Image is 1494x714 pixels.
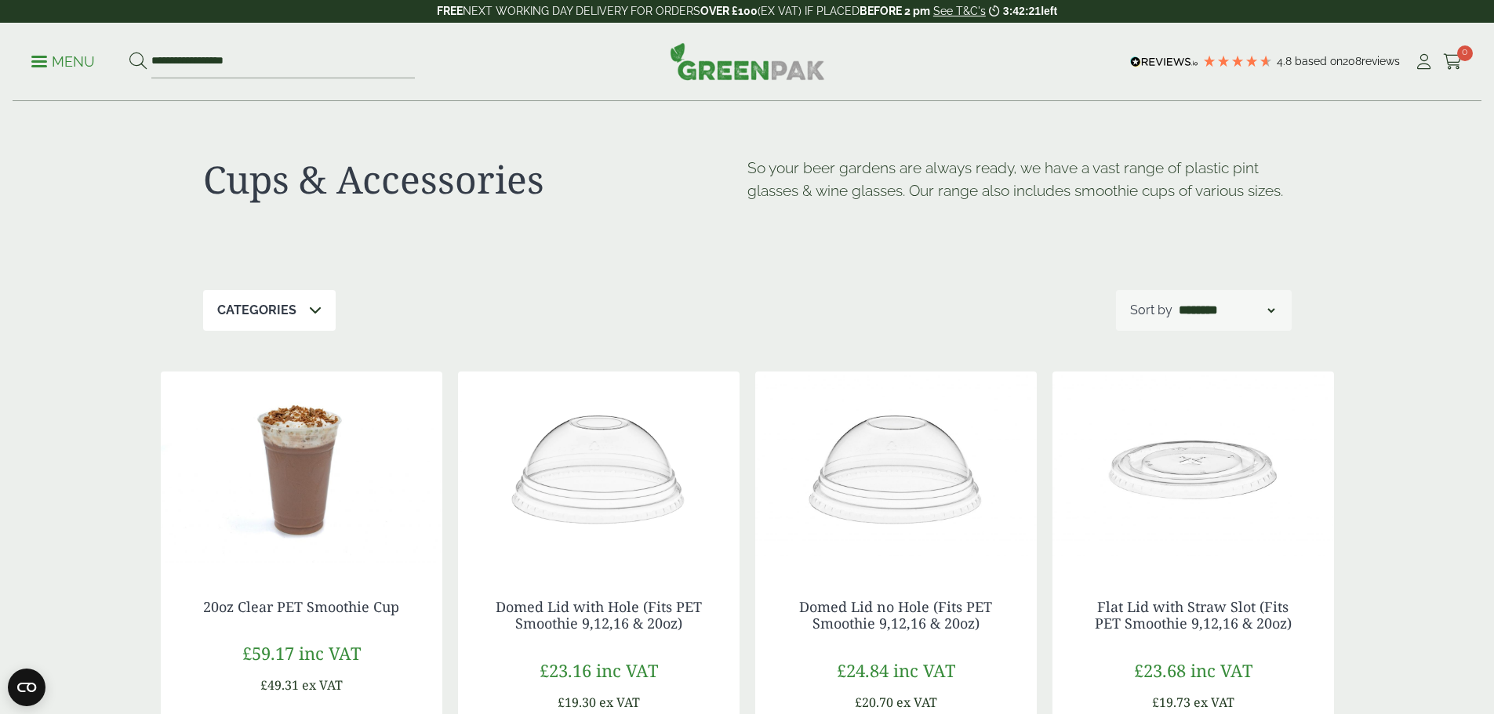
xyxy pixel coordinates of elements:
span: £23.16 [540,658,591,682]
a: Domed Lid no Hole (Fits PET Smoothie 9,12,16 & 20oz) [799,597,992,633]
a: Flat Lid with Straw Slot (Fits PET Smoothie 9,12,16 & 20oz) [1095,597,1292,633]
a: Menu [31,53,95,68]
h1: Cups & Accessories [203,157,747,202]
a: See T&C's [933,5,986,17]
strong: FREE [437,5,463,17]
span: inc VAT [1190,658,1252,682]
span: ex VAT [302,676,343,694]
select: Shop order [1176,301,1278,320]
span: 0 [1457,45,1473,61]
strong: BEFORE 2 pm [860,5,930,17]
span: £24.84 [837,658,889,682]
span: £23.68 [1134,658,1186,682]
div: 4.79 Stars [1202,54,1273,68]
span: left [1041,5,1057,17]
span: inc VAT [299,641,361,665]
span: reviews [1361,55,1400,67]
span: ex VAT [1194,694,1234,711]
p: So your beer gardens are always ready, we have a vast range of plastic pint glasses & wine glasse... [747,157,1292,202]
span: inc VAT [596,658,658,682]
button: Open CMP widget [8,669,45,706]
span: Based on [1295,55,1343,67]
img: Dome-with-hold-lid [458,371,740,567]
img: Flat Lid with Straw Slot (Fits PET 9,12,16 & 20oz)-Single Sleeve-0 [1052,371,1334,567]
span: ex VAT [599,694,640,711]
span: inc VAT [893,658,955,682]
span: 4.8 [1277,55,1295,67]
i: My Account [1414,54,1434,70]
p: Categories [217,301,296,320]
a: Domed Lid with Hole (Fits PET Smoothie 9,12,16 & 20oz) [496,597,702,633]
img: 20oz PET Smoothie Cup with Chocolate milkshake and cream [161,371,442,567]
img: Domed Lid no Hole (Fits PET Smoothie 9,12,16 & 20oz)-0 [755,371,1037,567]
span: £59.17 [242,641,294,665]
i: Cart [1443,54,1463,70]
p: Menu [31,53,95,71]
a: 0 [1443,50,1463,74]
span: 208 [1343,55,1361,67]
span: £19.30 [558,694,596,711]
p: Sort by [1130,301,1172,320]
img: GreenPak Supplies [670,42,825,80]
span: £19.73 [1152,694,1190,711]
strong: OVER £100 [700,5,758,17]
span: ex VAT [896,694,937,711]
img: REVIEWS.io [1130,56,1198,67]
a: 20oz Clear PET Smoothie Cup [203,597,399,616]
span: £20.70 [855,694,893,711]
span: 3:42:21 [1003,5,1041,17]
span: £49.31 [260,676,299,694]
